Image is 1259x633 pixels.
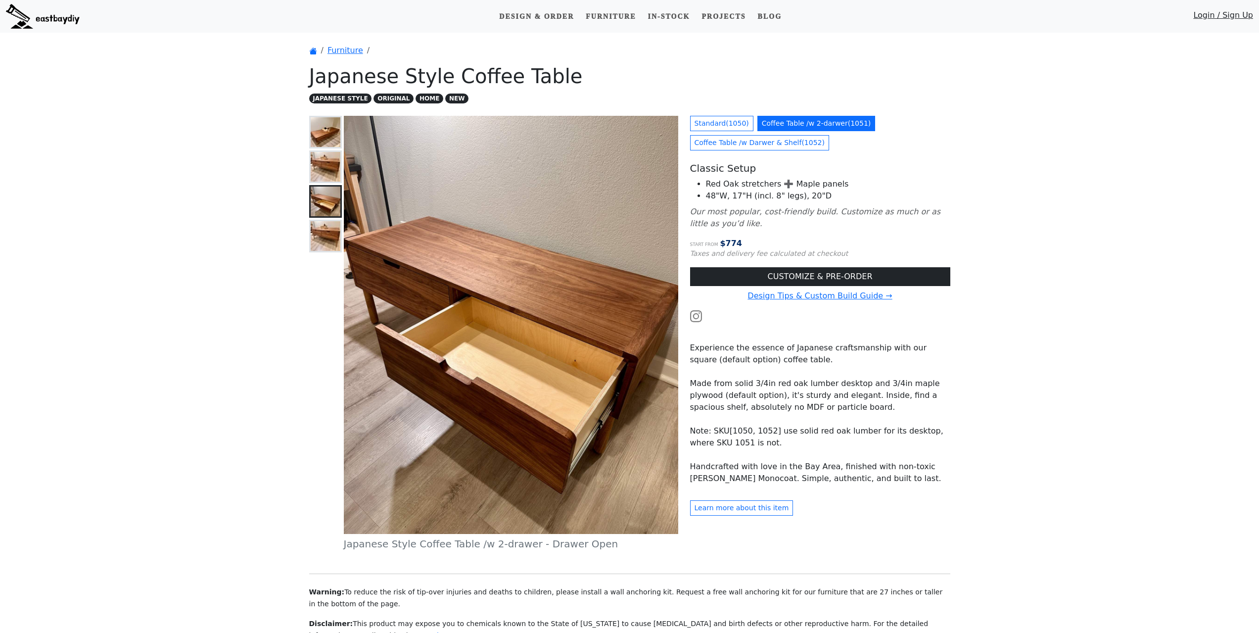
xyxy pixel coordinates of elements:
small: Taxes and delivery fee calculated at checkout [690,249,848,257]
a: Coffee Table /w Darwer & Shelf(1052) [690,135,829,150]
a: Furniture [582,7,640,26]
h1: Japanese Style Coffee Table [309,64,950,88]
small: To reduce the risk of tip-over injuries and deaths to children, please install a wall anchoring k... [309,588,943,608]
small: Start from [690,242,718,247]
img: eastbaydiy [6,4,80,29]
a: Watch the build video or pictures on Instagram [690,311,702,320]
a: CUSTOMIZE & PRE-ORDER [690,267,950,286]
h5: Classic Setup [690,162,950,174]
a: Coffee Table /w 2-darwer(1051) [757,116,876,131]
li: 48"W, 17"H (incl. 8" legs), 20"D [706,190,950,202]
p: Note: SKU[1050, 1052] use solid red oak lumber for its desktop, where SKU 1051 is not. [690,425,950,449]
a: Login / Sign Up [1193,9,1253,26]
a: Standard(1050) [690,116,753,131]
img: Japanese Style Coffee Table /w 2-drawer - Drawer Open [311,187,340,216]
i: Our most popular, cost-friendly build. Customize as much or as little as you’d like. [690,207,941,228]
a: Design & Order [495,7,578,26]
a: Projects [698,7,749,26]
nav: breadcrumb [309,45,950,56]
span: NEW [445,94,468,103]
span: ORIGINAL [373,94,414,103]
img: Japanese Style Coffee Table /w 2-drawer - Beautiful Drawer Faces [311,221,340,251]
strong: Disclaimer: [309,620,353,628]
p: Made from solid 3/4in red oak lumber desktop and 3/4in maple plywood (default option), it's sturd... [690,378,950,413]
span: $ 774 [720,239,742,248]
h5: Japanese Style Coffee Table /w 2-drawer - Drawer Open [344,538,678,550]
span: JAPANESE STYLE [309,94,372,103]
p: Experience the essence of Japanese craftsmanship with our square (default option) coffee table. [690,342,950,366]
a: In-stock [644,7,694,26]
button: Learn more about this item [690,500,793,516]
a: Furniture [327,46,363,55]
p: Handcrafted with love in the Bay Area, finished with non-toxic [PERSON_NAME] Monocoat. Simple, au... [690,461,950,485]
strong: Warning: [309,588,345,596]
img: Japanese Style Coffee Table /w 2-drawer - Front [311,117,340,147]
li: Red Oak stretchers ➕ Maple panels [706,178,950,190]
img: Japanese Style Coffee Table /w 2-drawer - Landscape [311,152,340,182]
span: HOME [416,94,443,103]
a: Design Tips & Custom Build Guide → [747,291,892,300]
a: Blog [754,7,786,26]
img: Japanese Style Coffee Table /w 2-drawer - Drawer Open [344,116,678,534]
